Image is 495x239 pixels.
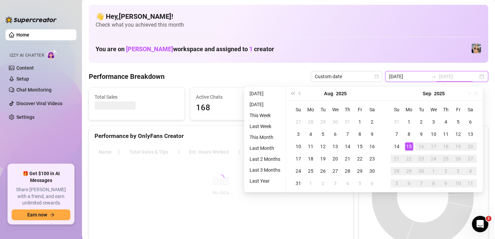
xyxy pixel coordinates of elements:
td: 2025-08-16 [366,140,378,153]
div: 12 [454,130,462,138]
span: swap-right [431,74,436,79]
td: 2025-10-09 [440,177,452,189]
button: Earn nowarrow-right [12,209,70,220]
td: 2025-09-06 [464,116,477,128]
td: 2025-09-20 [464,140,477,153]
td: 2025-09-28 [391,165,403,177]
th: Sa [366,103,378,116]
iframe: Intercom live chat [472,216,488,232]
div: 27 [466,155,475,163]
li: [DATE] [247,89,283,98]
a: Settings [16,114,34,120]
div: 28 [393,167,401,175]
span: Total Sales [95,93,179,101]
div: 7 [417,179,425,187]
li: [DATE] [247,100,283,109]
td: 2025-09-26 [452,153,464,165]
div: 29 [319,118,327,126]
span: 2 [486,216,491,221]
div: 10 [294,142,302,151]
div: 3 [294,130,302,138]
td: 2025-10-02 [440,165,452,177]
td: 2025-09-05 [354,177,366,189]
td: 2025-08-31 [391,116,403,128]
td: 2025-08-09 [366,128,378,140]
div: 1 [307,179,315,187]
td: 2025-08-29 [354,165,366,177]
td: 2025-08-28 [341,165,354,177]
div: 22 [356,155,364,163]
div: 29 [405,167,413,175]
div: 3 [331,179,339,187]
td: 2025-08-01 [354,116,366,128]
th: Th [440,103,452,116]
td: 2025-10-06 [403,177,415,189]
td: 2025-09-03 [329,177,341,189]
div: 1 [405,118,413,126]
td: 2025-10-01 [427,165,440,177]
div: 11 [466,179,475,187]
div: 11 [442,130,450,138]
div: 11 [307,142,315,151]
td: 2025-10-08 [427,177,440,189]
td: 2025-09-10 [427,128,440,140]
div: 1 [356,118,364,126]
td: 2025-09-01 [305,177,317,189]
td: 2025-08-02 [366,116,378,128]
div: 23 [417,155,425,163]
th: Th [341,103,354,116]
td: 2025-09-07 [391,128,403,140]
td: 2025-08-26 [317,165,329,177]
td: 2025-09-15 [403,140,415,153]
div: 24 [429,155,438,163]
th: Fr [354,103,366,116]
td: 2025-10-05 [391,177,403,189]
td: 2025-10-04 [464,165,477,177]
td: 2025-08-05 [317,128,329,140]
div: 2 [319,179,327,187]
td: 2025-08-27 [329,165,341,177]
div: 9 [368,130,376,138]
td: 2025-09-06 [366,177,378,189]
div: 2 [368,118,376,126]
td: 2025-09-08 [403,128,415,140]
td: 2025-09-04 [341,177,354,189]
td: 2025-10-10 [452,177,464,189]
div: 9 [442,179,450,187]
button: Previous month (PageUp) [296,87,304,100]
input: Start date [389,73,428,80]
td: 2025-09-02 [415,116,427,128]
td: 2025-08-03 [292,128,305,140]
td: 2025-08-20 [329,153,341,165]
span: Earn now [27,212,47,217]
div: 30 [417,167,425,175]
div: 14 [343,142,352,151]
img: AI Chatter [47,50,57,59]
td: 2025-09-14 [391,140,403,153]
div: 31 [294,179,302,187]
div: 6 [405,179,413,187]
div: 12 [319,142,327,151]
td: 2025-08-08 [354,128,366,140]
td: 2025-07-28 [305,116,317,128]
button: Choose a year [336,87,346,100]
img: logo-BBDzfeDw.svg [5,16,57,23]
div: 2 [417,118,425,126]
span: Custom date [315,71,378,82]
td: 2025-09-27 [464,153,477,165]
a: Content [16,65,34,71]
a: Chat Monitoring [16,87,52,93]
td: 2025-10-07 [415,177,427,189]
button: Choose a month [423,87,432,100]
td: 2025-08-07 [341,128,354,140]
span: to [431,74,436,79]
th: Tu [415,103,427,116]
td: 2025-08-06 [329,128,341,140]
div: 4 [307,130,315,138]
h4: 👋 Hey, [PERSON_NAME] ! [96,12,481,21]
div: 10 [454,179,462,187]
div: 16 [417,142,425,151]
input: End date [439,73,478,80]
span: 1 [249,45,253,53]
td: 2025-08-25 [305,165,317,177]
